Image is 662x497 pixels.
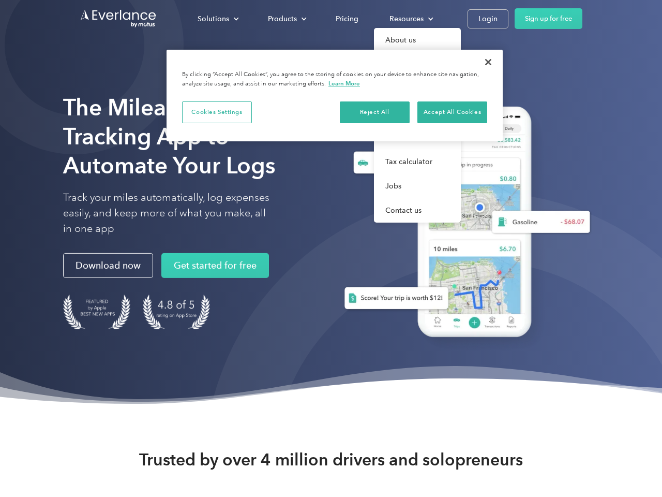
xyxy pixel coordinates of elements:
a: Login [468,9,508,28]
p: Track your miles automatically, log expenses easily, and keep more of what you make, all in one app [63,190,270,237]
button: Cookies Settings [182,101,252,123]
a: More information about your privacy, opens in a new tab [328,80,360,87]
nav: Resources [374,28,461,223]
div: Solutions [187,10,247,28]
div: Privacy [167,50,503,141]
div: Products [258,10,315,28]
a: Get started for free [161,253,269,278]
button: Accept All Cookies [417,101,487,123]
div: By clicking “Accept All Cookies”, you agree to the storing of cookies on your device to enhance s... [182,70,487,89]
div: Cookie banner [167,50,503,141]
div: Resources [379,10,442,28]
a: Contact us [374,198,461,223]
div: Login [478,12,498,25]
a: Tax calculator [374,150,461,174]
div: Pricing [336,12,358,25]
img: Badge for Featured by Apple Best New Apps [63,295,130,329]
div: Products [268,12,297,25]
button: Close [477,51,500,74]
div: Solutions [198,12,229,25]
a: About us [374,28,461,52]
div: Resources [389,12,424,25]
img: 4.9 out of 5 stars on the app store [143,295,210,329]
img: Everlance, mileage tracker app, expense tracking app [328,96,598,353]
a: Sign up for free [515,8,582,29]
strong: Trusted by over 4 million drivers and solopreneurs [139,449,523,470]
a: Download now [63,253,153,278]
button: Reject All [340,101,410,123]
a: Go to homepage [80,9,157,28]
a: Jobs [374,174,461,198]
a: Pricing [325,10,369,28]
